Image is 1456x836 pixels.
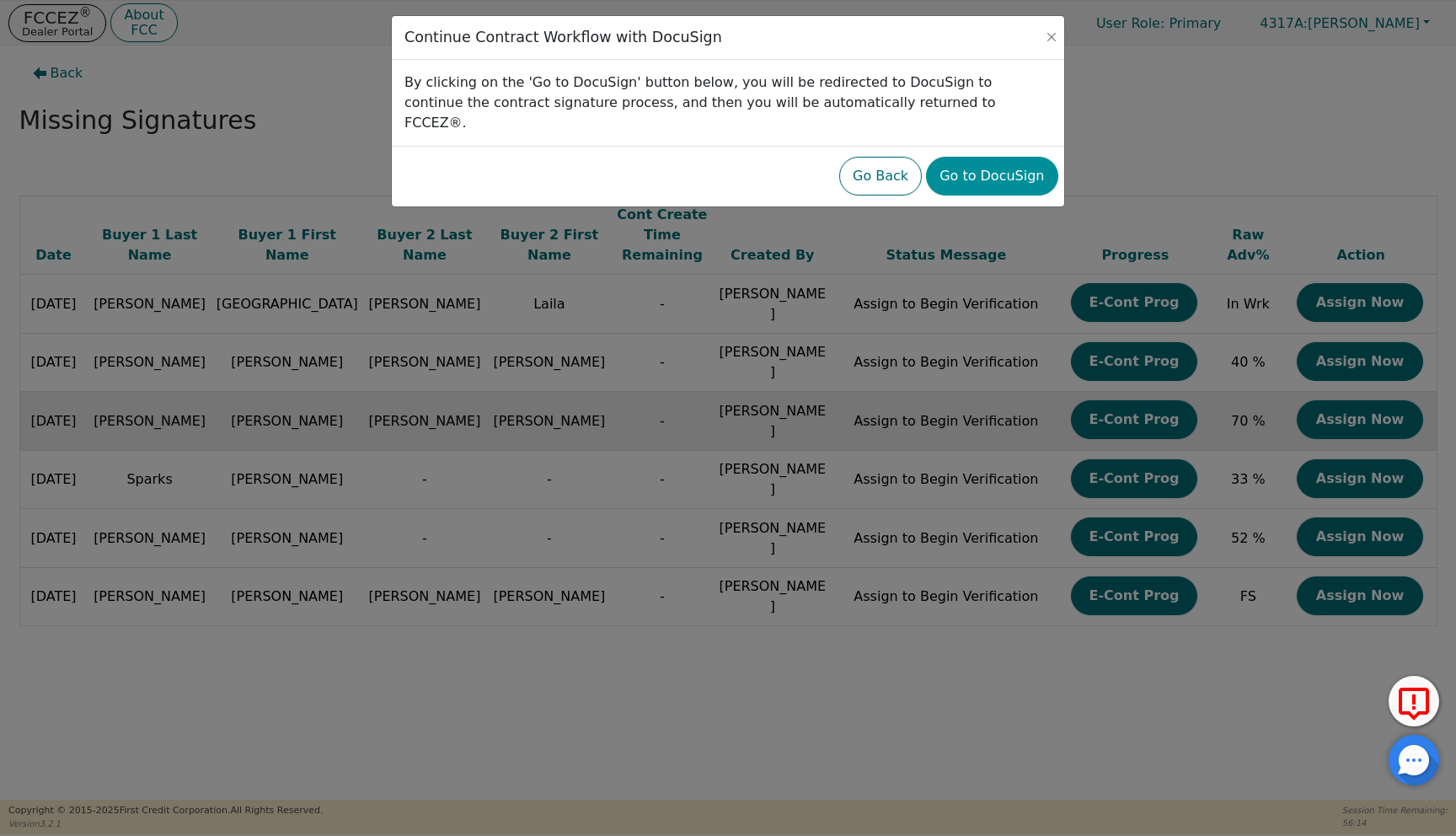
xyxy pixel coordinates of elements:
[926,157,1057,196] button: Go to DocuSign
[404,29,722,46] h3: Continue Contract Workflow with DocuSign
[404,72,1052,133] p: By clicking on the 'Go to DocuSign' button below, you will be redirected to DocuSign to continue ...
[1389,676,1439,726] button: Report Error to FCC
[839,157,922,196] button: Go Back
[1043,29,1060,46] button: Close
